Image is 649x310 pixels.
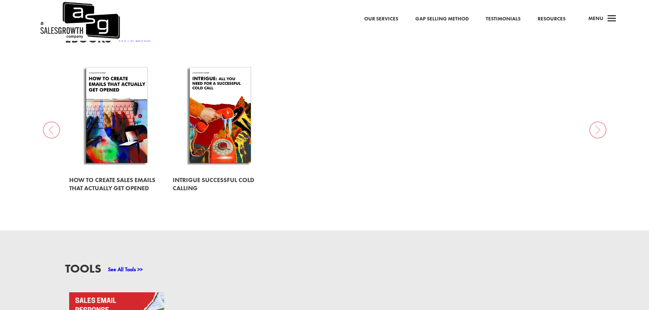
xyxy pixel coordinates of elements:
span: Menu [588,15,603,22]
a: Testimonials [486,15,521,23]
span: a [605,12,619,26]
a: Gap Selling Method [415,15,469,23]
a: See All Tools >> [108,266,143,273]
a: Resources [538,15,566,23]
a: Our Services [364,15,398,23]
a: See All Ebooks >> [118,36,157,43]
h3: Tools [65,263,101,278]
